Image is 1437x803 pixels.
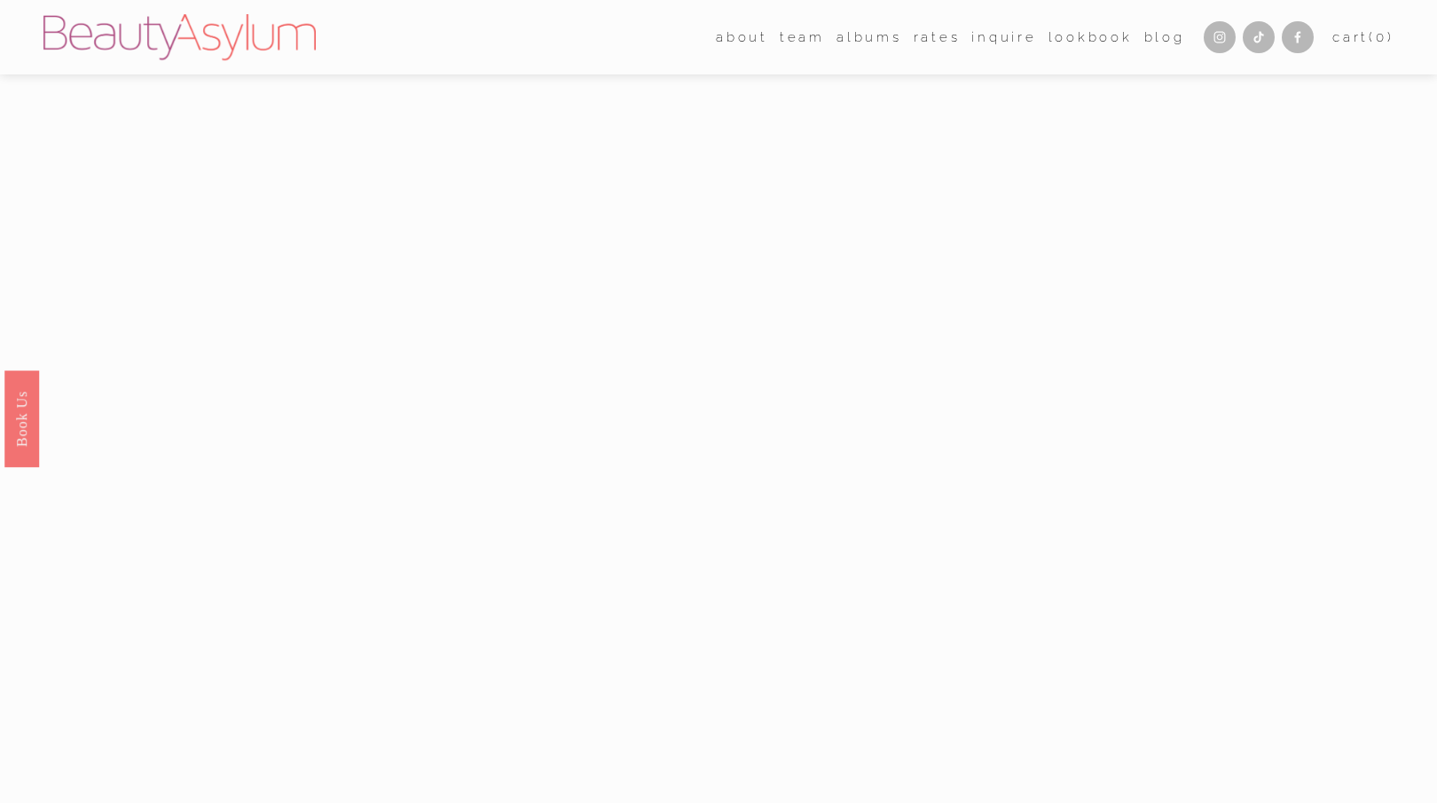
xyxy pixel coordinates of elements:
a: Rates [914,24,961,51]
a: albums [836,24,902,51]
a: Lookbook [1048,24,1133,51]
span: 0 [1376,29,1387,45]
img: Beauty Asylum | Bridal Hair &amp; Makeup Charlotte &amp; Atlanta [43,14,316,60]
a: Book Us [4,370,39,467]
span: team [780,26,825,50]
a: Cart(0) [1332,26,1394,50]
a: Instagram [1204,21,1236,53]
a: Blog [1144,24,1185,51]
a: Facebook [1282,21,1314,53]
span: about [716,26,768,50]
a: folder dropdown [780,24,825,51]
a: folder dropdown [716,24,768,51]
a: Inquire [971,24,1036,51]
a: TikTok [1243,21,1275,53]
span: ( ) [1369,29,1394,45]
